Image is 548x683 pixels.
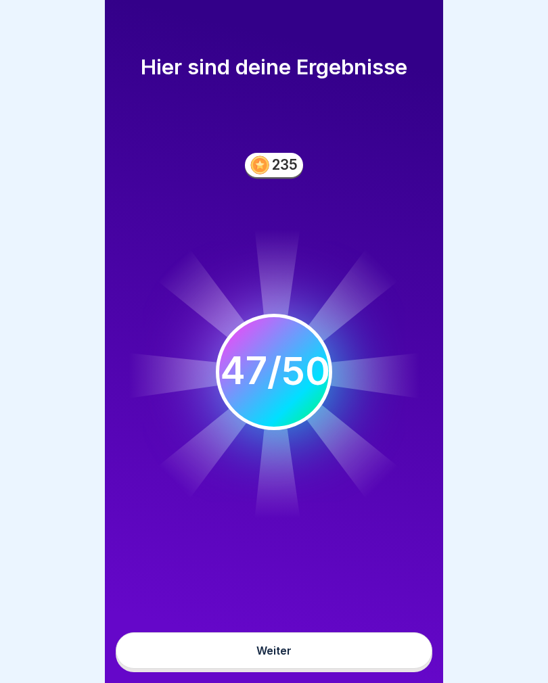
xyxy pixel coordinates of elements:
[272,156,298,173] div: 235
[141,54,407,79] h1: Hier sind deine Ergebnisse
[219,349,267,395] span: 50
[219,350,330,395] div: / 50
[221,349,267,394] div: 47
[116,632,432,669] button: Weiter
[256,644,292,657] div: Weiter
